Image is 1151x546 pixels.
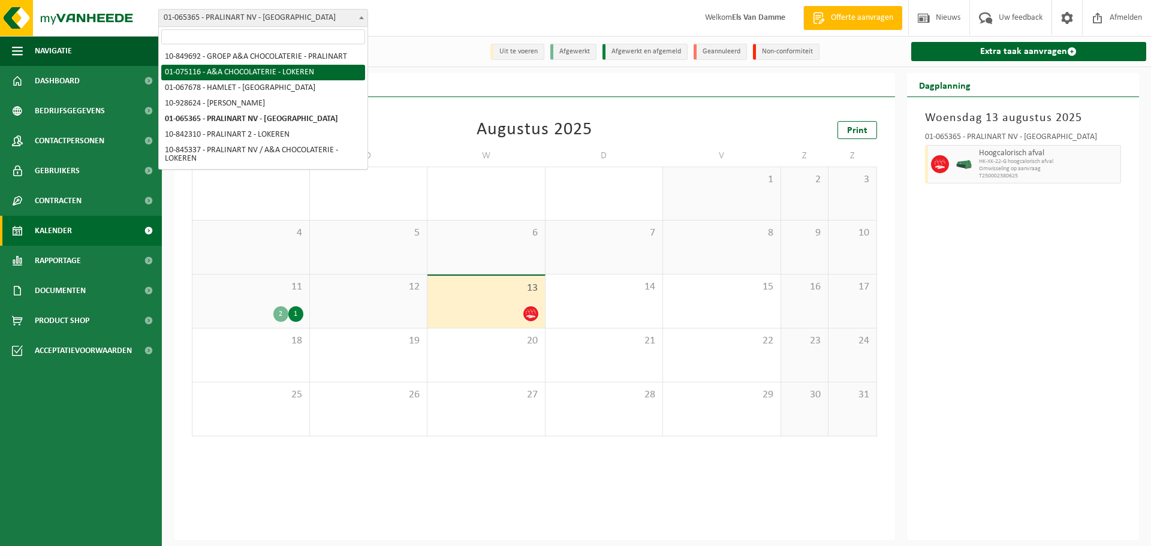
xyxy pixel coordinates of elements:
span: Rapportage [35,246,81,276]
span: 2 [787,173,822,186]
span: 10 [834,227,870,240]
span: 12 [316,280,421,294]
span: 5 [316,227,421,240]
li: 01-075116 - A&A CHOCOLATERIE - LOKEREN [161,65,365,80]
span: Omwisseling op aanvraag [979,165,1118,173]
td: Z [781,145,829,167]
span: Gebruikers [35,156,80,186]
span: 31 [834,388,870,402]
span: 8 [669,227,775,240]
span: 4 [198,227,303,240]
span: 3 [834,173,870,186]
span: Hoogcalorisch afval [979,149,1118,158]
span: Acceptatievoorwaarden [35,336,132,366]
span: 7 [552,227,657,240]
span: 9 [787,227,822,240]
span: Documenten [35,276,86,306]
span: 18 [198,334,303,348]
div: 01-065365 - PRALINART NV - [GEOGRAPHIC_DATA] [925,133,1122,145]
td: D [310,145,428,167]
li: 01-067678 - HAMLET - [GEOGRAPHIC_DATA] [161,80,365,96]
span: 22 [669,334,775,348]
span: 15 [669,280,775,294]
span: Print [847,126,867,135]
a: Extra taak aanvragen [911,42,1147,61]
span: Navigatie [35,36,72,66]
span: 21 [552,334,657,348]
span: 01-065365 - PRALINART NV - LOKEREN [159,10,367,26]
li: Uit te voeren [490,44,544,60]
span: 29 [669,388,775,402]
span: 28 [552,388,657,402]
div: Augustus 2025 [477,121,592,139]
li: 10-842310 - PRALINART 2 - LOKEREN [161,127,365,143]
span: Offerte aanvragen [828,12,896,24]
span: 11 [198,280,303,294]
li: Non-conformiteit [753,44,819,60]
td: D [546,145,664,167]
li: 10-849692 - GROEP A&A CHOCOLATERIE - PRALINART [161,49,365,65]
span: 01-065365 - PRALINART NV - LOKEREN [158,9,368,27]
span: 26 [316,388,421,402]
span: 6 [433,227,539,240]
span: 23 [787,334,822,348]
span: T250002380625 [979,173,1118,180]
span: Kalender [35,216,72,246]
td: Z [828,145,876,167]
li: 10-928624 - [PERSON_NAME] [161,96,365,111]
td: W [427,145,546,167]
h2: Dagplanning [907,73,983,96]
span: 25 [198,388,303,402]
div: 2 [273,306,288,322]
span: Contactpersonen [35,126,104,156]
li: 10-845337 - PRALINART NV / A&A CHOCOLATERIE - LOKEREN [161,143,365,167]
h3: Woensdag 13 augustus 2025 [925,109,1122,127]
span: Bedrijfsgegevens [35,96,105,126]
li: Geannuleerd [694,44,747,60]
span: 17 [834,280,870,294]
strong: Els Van Damme [732,13,785,22]
li: Afgewerkt en afgemeld [602,44,688,60]
li: Afgewerkt [550,44,596,60]
li: 01-065365 - PRALINART NV - [GEOGRAPHIC_DATA] [161,111,365,127]
td: V [663,145,781,167]
span: Product Shop [35,306,89,336]
span: 27 [433,388,539,402]
img: HK-XK-22-GN-00 [955,160,973,169]
span: Dashboard [35,66,80,96]
a: Print [837,121,877,139]
span: 13 [433,282,539,295]
span: 14 [552,280,657,294]
span: 20 [433,334,539,348]
span: HK-XK-22-G hoogcalorisch afval [979,158,1118,165]
span: 16 [787,280,822,294]
span: 1 [669,173,775,186]
span: Contracten [35,186,82,216]
div: 1 [288,306,303,322]
span: 19 [316,334,421,348]
a: Offerte aanvragen [803,6,902,30]
span: 30 [787,388,822,402]
span: 24 [834,334,870,348]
